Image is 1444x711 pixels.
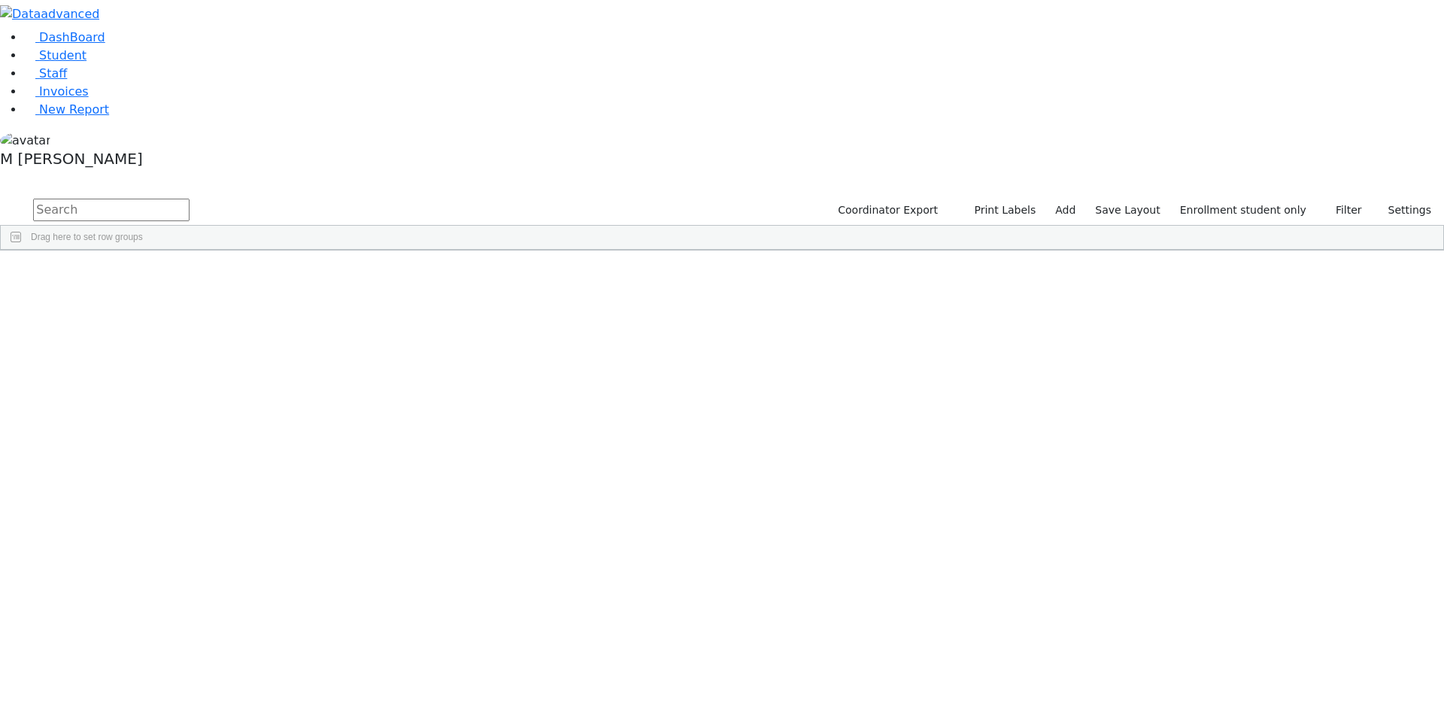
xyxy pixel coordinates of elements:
[828,199,945,222] button: Coordinator Export
[1088,199,1166,222] button: Save Layout
[24,84,89,99] a: Invoices
[33,199,190,221] input: Search
[39,30,105,44] span: DashBoard
[31,232,143,242] span: Drag here to set row groups
[39,84,89,99] span: Invoices
[39,66,67,81] span: Staff
[1048,199,1082,222] a: Add
[957,199,1042,222] button: Print Labels
[24,102,109,117] a: New Report
[24,48,86,62] a: Student
[24,30,105,44] a: DashBoard
[24,66,67,81] a: Staff
[1173,199,1313,222] label: Enrollment student only
[39,102,109,117] span: New Report
[39,48,86,62] span: Student
[1369,199,1438,222] button: Settings
[1316,199,1369,222] button: Filter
